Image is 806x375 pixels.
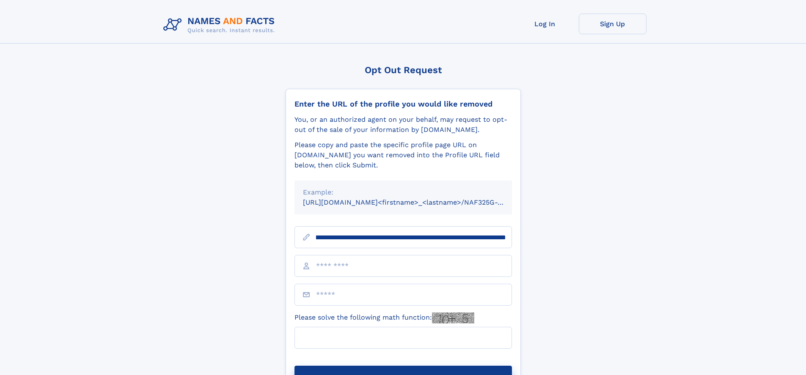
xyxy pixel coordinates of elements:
[511,14,579,34] a: Log In
[303,198,528,206] small: [URL][DOMAIN_NAME]<firstname>_<lastname>/NAF325G-xxxxxxxx
[286,65,521,75] div: Opt Out Request
[579,14,646,34] a: Sign Up
[294,140,512,170] div: Please copy and paste the specific profile page URL on [DOMAIN_NAME] you want removed into the Pr...
[294,115,512,135] div: You, or an authorized agent on your behalf, may request to opt-out of the sale of your informatio...
[160,14,282,36] img: Logo Names and Facts
[294,312,474,323] label: Please solve the following math function:
[294,99,512,109] div: Enter the URL of the profile you would like removed
[303,187,503,197] div: Example:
